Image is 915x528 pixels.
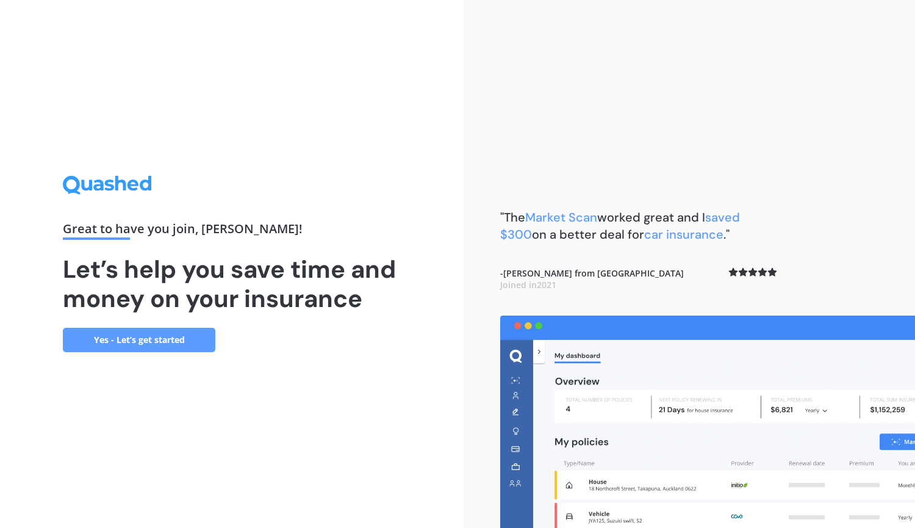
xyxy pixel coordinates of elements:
[525,209,597,225] span: Market Scan
[500,267,684,291] b: - [PERSON_NAME] from [GEOGRAPHIC_DATA]
[500,209,740,242] b: "The worked great and I on a better deal for ."
[63,255,401,313] h1: Let’s help you save time and money on your insurance
[500,316,915,528] img: dashboard.webp
[500,279,556,291] span: Joined in 2021
[500,209,740,242] span: saved $300
[63,328,215,352] a: Yes - Let’s get started
[63,223,401,240] div: Great to have you join , [PERSON_NAME] !
[644,226,723,242] span: car insurance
